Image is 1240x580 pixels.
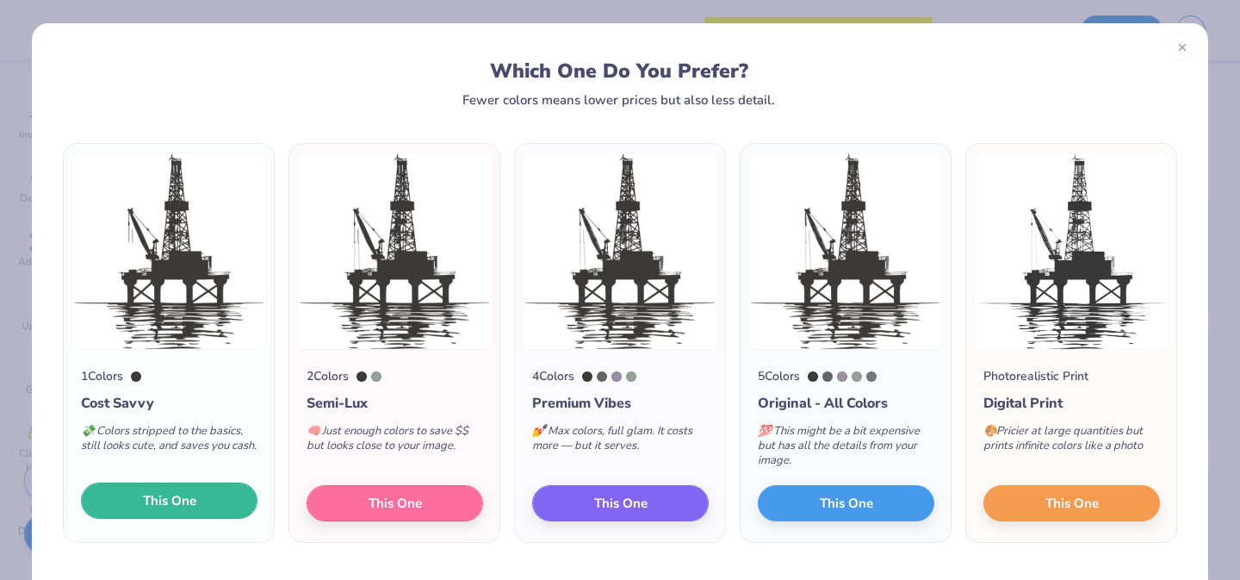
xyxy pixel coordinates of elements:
[582,371,592,382] div: Black 7 C
[307,393,483,414] div: Semi-Lux
[81,483,257,519] button: This One
[758,485,934,521] button: This One
[626,371,636,382] div: 5635 C
[307,367,349,385] div: 2 Colors
[522,153,718,350] img: 4 color option
[79,59,1160,83] div: Which One Do You Prefer?
[758,367,800,385] div: 5 Colors
[307,414,483,471] div: Just enough colors to save $$ but looks close to your image.
[758,423,772,439] span: 💯
[758,393,934,414] div: Original - All Colors
[81,367,123,385] div: 1 Colors
[820,494,873,514] span: This One
[837,371,847,382] div: 7660 C
[532,393,709,414] div: Premium Vibes
[143,491,196,511] span: This One
[594,494,648,514] span: This One
[296,153,493,350] img: 2 color option
[131,371,141,382] div: Black 7 C
[611,371,622,382] div: 7660 C
[758,414,934,485] div: This might be a bit expensive but has all the details from your image.
[307,423,320,439] span: 🧠
[71,153,267,350] img: 1 color option
[866,371,877,382] div: Cool Gray 9 C
[532,423,546,439] span: 💅
[747,153,944,350] img: 5 color option
[983,414,1160,471] div: Pricier at large quantities but prints infinite colors like a photo
[822,371,833,382] div: Cool Gray 10 C
[356,371,367,382] div: Black 7 C
[808,371,818,382] div: Black 7 C
[532,485,709,521] button: This One
[983,423,997,439] span: 🎨
[597,371,607,382] div: Cool Gray 10 C
[462,93,775,107] div: Fewer colors means lower prices but also less detail.
[532,414,709,471] div: Max colors, full glam. It costs more — but it serves.
[371,371,381,382] div: 5635 C
[81,393,257,414] div: Cost Savvy
[81,414,257,471] div: Colors stripped to the basics, still looks cute, and saves you cash.
[983,393,1160,414] div: Digital Print
[973,153,1169,350] img: Photorealistic preview
[307,485,483,521] button: This One
[532,367,574,385] div: 4 Colors
[369,494,422,514] span: This One
[1045,494,1099,514] span: This One
[983,367,1088,385] div: Photorealistic Print
[852,371,862,382] div: 5635 C
[983,485,1160,521] button: This One
[81,423,95,439] span: 💸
